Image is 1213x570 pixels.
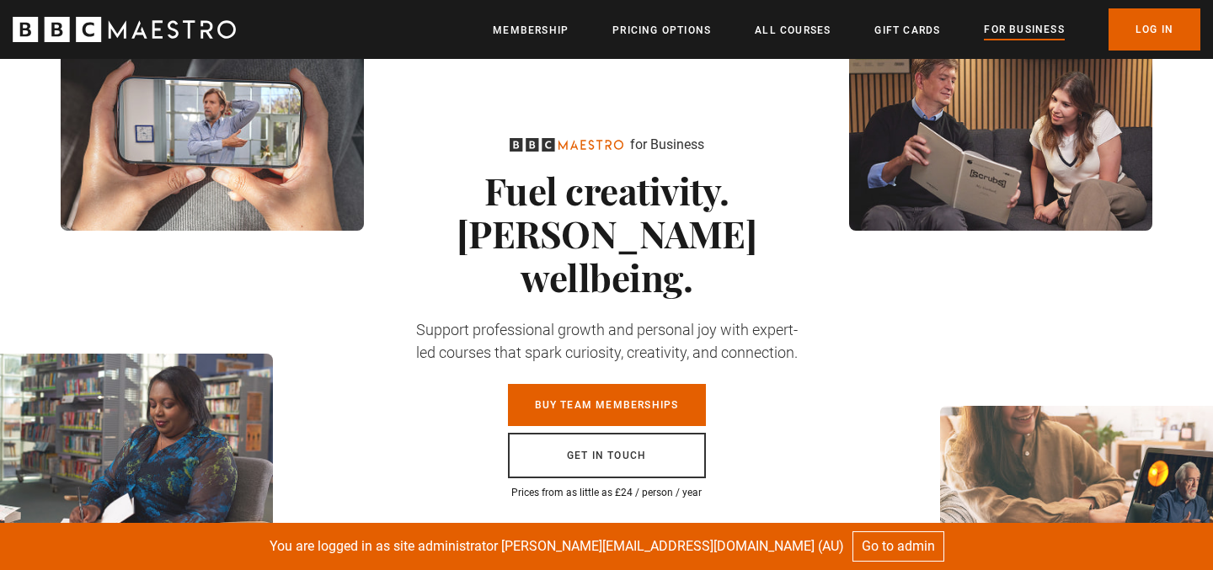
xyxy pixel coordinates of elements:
[409,168,804,298] h1: Fuel creativity. [PERSON_NAME] wellbeing.
[409,318,804,364] p: Support professional growth and personal joy with expert-led courses that spark curiosity, creati...
[493,22,569,39] a: Membership
[508,384,706,426] a: Buy Team Memberships
[984,21,1064,40] a: For business
[13,17,236,42] svg: BBC Maestro
[409,485,804,500] p: Prices from as little as £24 / person / year
[755,22,831,39] a: All Courses
[1109,8,1200,51] a: Log In
[630,135,704,155] p: for Business
[852,531,944,562] a: Go to admin
[493,8,1200,51] nav: Primary
[874,22,940,39] a: Gift Cards
[510,138,623,152] svg: BBC Maestro
[508,433,706,478] a: Get in touch
[612,22,711,39] a: Pricing Options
